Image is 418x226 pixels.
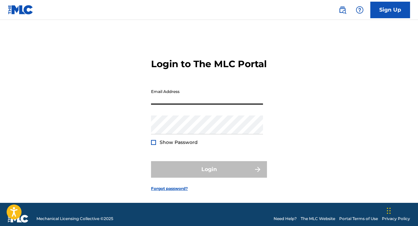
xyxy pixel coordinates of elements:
a: Portal Terms of Use [339,216,378,222]
iframe: Chat Widget [385,194,418,226]
img: logo [8,215,28,223]
span: Show Password [160,139,198,145]
a: Need Help? [274,216,297,222]
img: search [339,6,346,14]
a: Sign Up [370,2,410,18]
img: MLC Logo [8,5,33,15]
img: help [356,6,364,14]
a: Forgot password? [151,186,188,192]
a: Public Search [336,3,349,17]
a: The MLC Website [301,216,335,222]
span: Mechanical Licensing Collective © 2025 [36,216,113,222]
a: Privacy Policy [382,216,410,222]
div: Help [353,3,366,17]
div: Drag [387,201,391,221]
h3: Login to The MLC Portal [151,58,267,70]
